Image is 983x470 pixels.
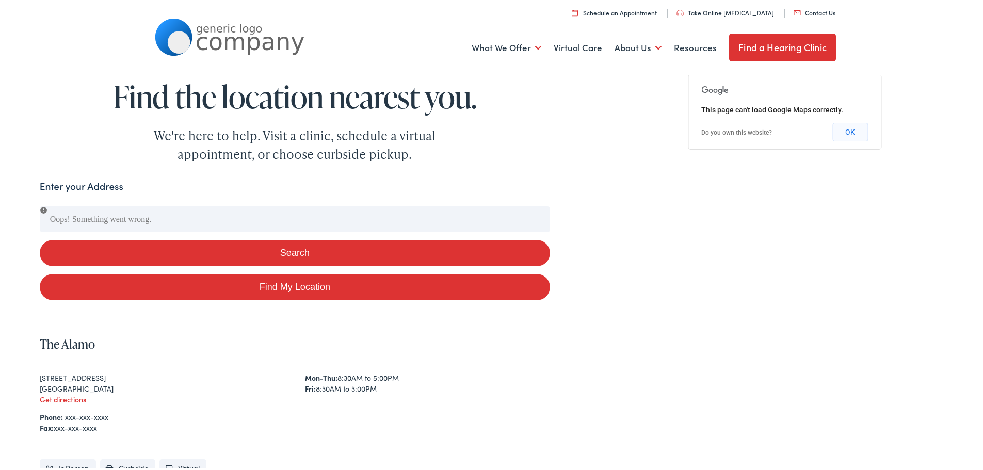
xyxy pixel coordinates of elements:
[701,127,772,134] a: Do you own this website?
[305,381,316,392] strong: Fri:
[40,177,123,192] label: Enter your Address
[615,27,662,65] a: About Us
[40,381,285,392] div: [GEOGRAPHIC_DATA]
[472,27,541,65] a: What We Offer
[40,392,86,402] a: Get directions
[832,121,868,139] button: OK
[554,27,602,65] a: Virtual Care
[40,410,63,420] strong: Phone:
[40,238,550,264] button: Search
[40,370,285,381] div: [STREET_ADDRESS]
[40,333,95,350] a: The Alamo
[40,420,550,431] div: xxx-xxx-xxxx
[674,27,717,65] a: Resources
[676,8,684,14] img: utility icon
[572,7,578,14] img: utility icon
[676,6,774,15] a: Take Online [MEDICAL_DATA]
[305,370,550,392] div: 8:30AM to 5:00PM 8:30AM to 3:00PM
[729,31,836,59] a: Find a Hearing Clinic
[794,6,835,15] a: Contact Us
[130,124,460,161] div: We're here to help. Visit a clinic, schedule a virtual appointment, or choose curbside pickup.
[305,370,337,381] strong: Mon-Thu:
[572,6,657,15] a: Schedule an Appointment
[40,272,550,298] a: Find My Location
[40,77,550,111] h1: Find the location nearest you.
[65,410,108,420] a: xxx-xxx-xxxx
[794,8,801,13] img: utility icon
[701,104,843,112] span: This page can't load Google Maps correctly.
[40,420,54,431] strong: Fax:
[40,204,550,230] input: Enter your address or zip code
